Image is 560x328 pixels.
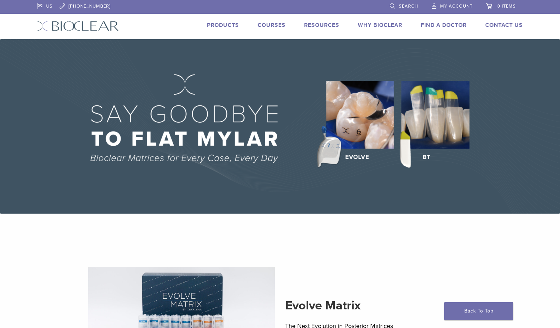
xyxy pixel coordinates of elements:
a: Products [207,22,239,29]
span: Search [399,3,418,9]
a: Find A Doctor [421,22,467,29]
a: Why Bioclear [358,22,402,29]
h2: Evolve Matrix [285,297,472,314]
a: Resources [304,22,339,29]
span: 0 items [497,3,516,9]
img: Bioclear [37,21,119,31]
a: Back To Top [444,302,513,320]
a: Courses [258,22,286,29]
a: Contact Us [485,22,523,29]
span: My Account [440,3,473,9]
